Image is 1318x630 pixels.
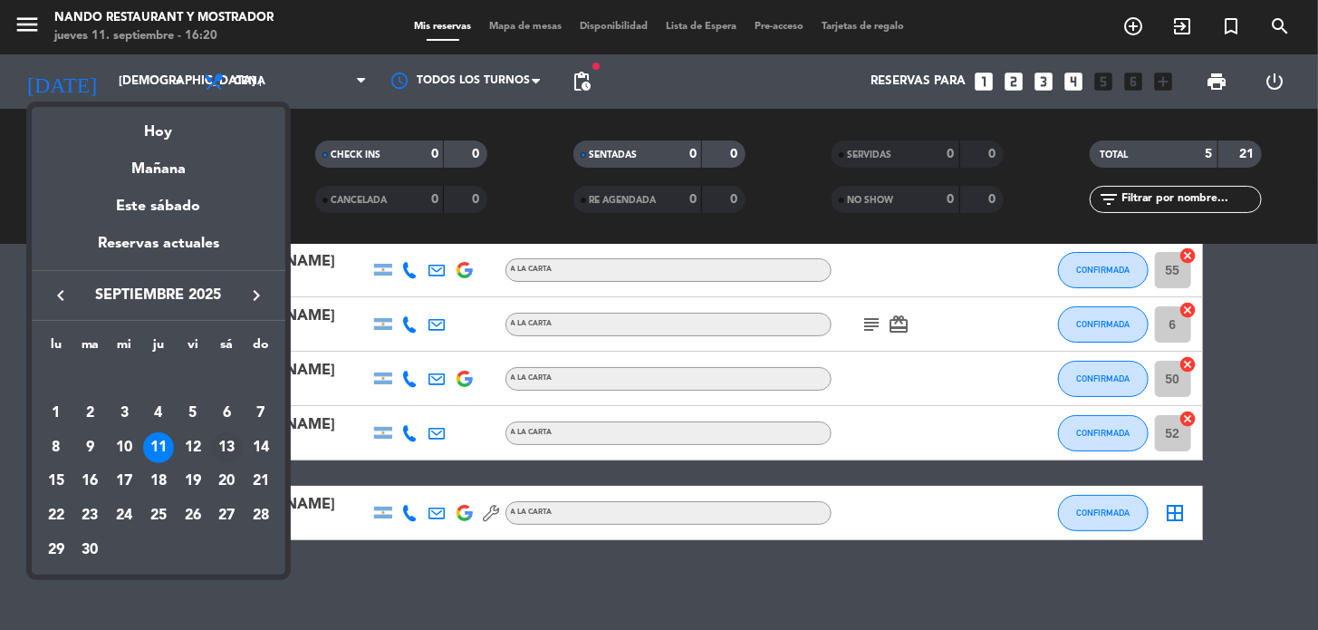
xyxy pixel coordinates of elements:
[107,431,141,465] td: 10 de septiembre de 2025
[75,500,106,531] div: 23
[211,432,242,463] div: 13
[73,499,108,533] td: 23 de septiembre de 2025
[211,466,242,497] div: 20
[143,466,174,497] div: 18
[244,465,278,499] td: 21 de septiembre de 2025
[178,432,208,463] div: 12
[107,499,141,533] td: 24 de septiembre de 2025
[41,398,72,429] div: 1
[39,431,73,465] td: 8 de septiembre de 2025
[75,466,106,497] div: 16
[211,398,242,429] div: 6
[32,107,285,144] div: Hoy
[244,431,278,465] td: 14 de septiembre de 2025
[77,284,240,307] span: septiembre 2025
[109,432,139,463] div: 10
[178,500,208,531] div: 26
[39,396,73,431] td: 1 de septiembre de 2025
[245,285,267,306] i: keyboard_arrow_right
[176,334,210,363] th: viernes
[107,334,141,363] th: miércoles
[244,499,278,533] td: 28 de septiembre de 2025
[245,432,276,463] div: 14
[50,285,72,306] i: keyboard_arrow_left
[32,144,285,181] div: Mañana
[210,334,245,363] th: sábado
[210,431,245,465] td: 13 de septiembre de 2025
[107,465,141,499] td: 17 de septiembre de 2025
[75,398,106,429] div: 2
[109,398,139,429] div: 3
[109,466,139,497] div: 17
[240,284,273,307] button: keyboard_arrow_right
[210,499,245,533] td: 27 de septiembre de 2025
[210,396,245,431] td: 6 de septiembre de 2025
[143,432,174,463] div: 11
[73,334,108,363] th: martes
[211,500,242,531] div: 27
[107,396,141,431] td: 3 de septiembre de 2025
[44,284,77,307] button: keyboard_arrow_left
[39,334,73,363] th: lunes
[39,363,278,397] td: SEP.
[109,500,139,531] div: 24
[143,398,174,429] div: 4
[75,432,106,463] div: 9
[32,181,285,232] div: Este sábado
[39,533,73,567] td: 29 de septiembre de 2025
[178,466,208,497] div: 19
[176,431,210,465] td: 12 de septiembre de 2025
[210,465,245,499] td: 20 de septiembre de 2025
[245,398,276,429] div: 7
[41,535,72,566] div: 29
[41,466,72,497] div: 15
[39,499,73,533] td: 22 de septiembre de 2025
[73,396,108,431] td: 2 de septiembre de 2025
[39,465,73,499] td: 15 de septiembre de 2025
[141,396,176,431] td: 4 de septiembre de 2025
[176,499,210,533] td: 26 de septiembre de 2025
[41,500,72,531] div: 22
[75,535,106,566] div: 30
[73,533,108,567] td: 30 de septiembre de 2025
[245,466,276,497] div: 21
[141,334,176,363] th: jueves
[141,431,176,465] td: 11 de septiembre de 2025
[244,396,278,431] td: 7 de septiembre de 2025
[141,465,176,499] td: 18 de septiembre de 2025
[178,398,208,429] div: 5
[41,432,72,463] div: 8
[176,396,210,431] td: 5 de septiembre de 2025
[143,500,174,531] div: 25
[73,431,108,465] td: 9 de septiembre de 2025
[32,232,285,269] div: Reservas actuales
[176,465,210,499] td: 19 de septiembre de 2025
[141,499,176,533] td: 25 de septiembre de 2025
[73,465,108,499] td: 16 de septiembre de 2025
[244,334,278,363] th: domingo
[245,500,276,531] div: 28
